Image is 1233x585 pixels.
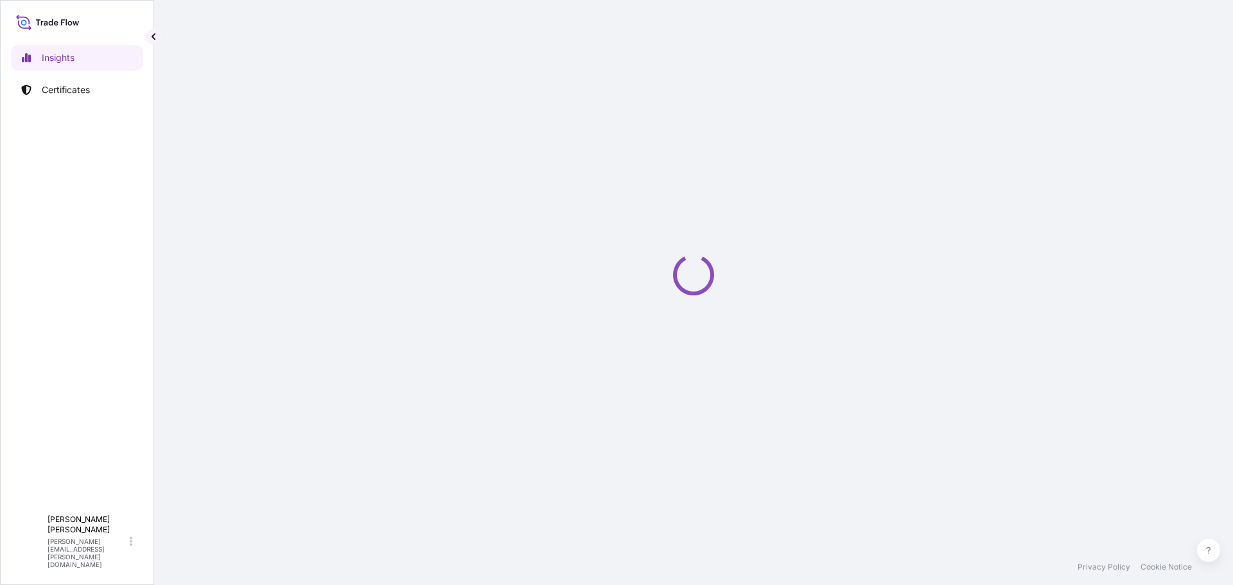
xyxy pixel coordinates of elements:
[42,51,74,64] p: Insights
[48,514,127,535] p: [PERSON_NAME] [PERSON_NAME]
[1141,562,1192,572] a: Cookie Notice
[11,77,143,103] a: Certificates
[26,535,34,548] span: D
[1078,562,1130,572] a: Privacy Policy
[42,83,90,96] p: Certificates
[48,537,127,568] p: [PERSON_NAME][EMAIL_ADDRESS][PERSON_NAME][DOMAIN_NAME]
[11,45,143,71] a: Insights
